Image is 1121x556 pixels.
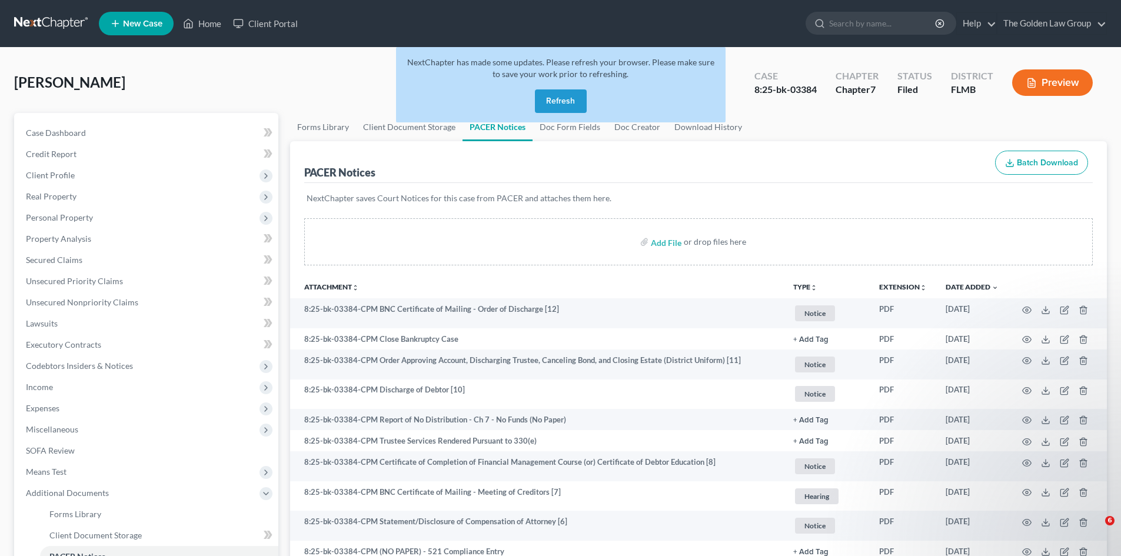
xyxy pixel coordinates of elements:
td: PDF [870,328,936,349]
a: Executory Contracts [16,334,278,355]
span: Executory Contracts [26,339,101,349]
span: Unsecured Nonpriority Claims [26,297,138,307]
a: The Golden Law Group [997,13,1106,34]
span: Notice [795,518,835,534]
td: PDF [870,349,936,379]
td: [DATE] [936,511,1008,541]
a: Notice [793,304,860,323]
a: + Add Tag [793,414,860,425]
span: Batch Download [1017,158,1078,168]
a: Unsecured Priority Claims [16,271,278,292]
span: 7 [870,84,876,95]
a: + Add Tag [793,435,860,447]
button: + Add Tag [793,417,829,424]
td: PDF [870,430,936,451]
span: Hearing [795,488,839,504]
span: 6 [1105,516,1115,525]
span: Income [26,382,53,392]
span: Secured Claims [26,255,82,265]
span: Personal Property [26,212,93,222]
span: [PERSON_NAME] [14,74,125,91]
a: Case Dashboard [16,122,278,144]
a: Client Document Storage [40,525,278,546]
td: PDF [870,379,936,409]
td: 8:25-bk-03384-CPM Discharge of Debtor [10] [290,379,784,409]
span: Case Dashboard [26,128,86,138]
td: [DATE] [936,328,1008,349]
a: Forms Library [40,504,278,525]
a: Hearing [793,487,860,506]
td: 8:25-bk-03384-CPM Statement/Disclosure of Compensation of Attorney [6] [290,511,784,541]
td: 8:25-bk-03384-CPM BNC Certificate of Mailing - Order of Discharge [12] [290,298,784,328]
td: PDF [870,511,936,541]
span: Notice [795,386,835,402]
span: Real Property [26,191,76,201]
td: 8:25-bk-03384-CPM Certificate of Completion of Financial Management Course (or) Certificate of De... [290,451,784,481]
i: unfold_more [920,284,927,291]
span: Means Test [26,467,66,477]
div: PACER Notices [304,165,375,179]
td: PDF [870,298,936,328]
td: 8:25-bk-03384-CPM Report of No Distribution - Ch 7 - No Funds (No Paper) [290,409,784,430]
span: New Case [123,19,162,28]
span: Notice [795,458,835,474]
div: Chapter [836,69,879,83]
span: SOFA Review [26,445,75,455]
a: Notice [793,516,860,535]
button: + Add Tag [793,438,829,445]
td: [DATE] [936,298,1008,328]
a: Help [957,13,996,34]
button: Refresh [535,89,587,113]
div: Status [897,69,932,83]
a: Notice [793,384,860,404]
a: Secured Claims [16,249,278,271]
div: FLMB [951,83,993,96]
a: SOFA Review [16,440,278,461]
td: PDF [870,409,936,430]
button: Batch Download [995,151,1088,175]
a: Forms Library [290,113,356,141]
span: Additional Documents [26,488,109,498]
a: Home [177,13,227,34]
span: Credit Report [26,149,76,159]
span: Miscellaneous [26,424,78,434]
span: Lawsuits [26,318,58,328]
i: unfold_more [810,284,817,291]
a: Extensionunfold_more [879,282,927,291]
a: Property Analysis [16,228,278,249]
a: Client Portal [227,13,304,34]
span: Property Analysis [26,234,91,244]
i: expand_more [992,284,999,291]
span: Codebtors Insiders & Notices [26,361,133,371]
button: TYPEunfold_more [793,284,817,291]
a: Credit Report [16,144,278,165]
div: District [951,69,993,83]
a: Date Added expand_more [946,282,999,291]
td: [DATE] [936,430,1008,451]
button: + Add Tag [793,336,829,344]
div: Filed [897,83,932,96]
input: Search by name... [829,12,937,34]
a: Attachmentunfold_more [304,282,359,291]
iframe: Intercom live chat [1081,516,1109,544]
td: PDF [870,481,936,511]
span: Notice [795,357,835,372]
span: NextChapter has made some updates. Please refresh your browser. Please make sure to save your wor... [407,57,714,79]
td: 8:25-bk-03384-CPM Close Bankruptcy Case [290,328,784,349]
button: + Add Tag [793,548,829,556]
div: Case [754,69,817,83]
span: Notice [795,305,835,321]
td: 8:25-bk-03384-CPM Trustee Services Rendered Pursuant to 330(e) [290,430,784,451]
a: Lawsuits [16,313,278,334]
span: Forms Library [49,509,101,519]
td: [DATE] [936,379,1008,409]
i: unfold_more [352,284,359,291]
div: 8:25-bk-03384 [754,83,817,96]
a: Unsecured Nonpriority Claims [16,292,278,313]
td: 8:25-bk-03384-CPM BNC Certificate of Mailing - Meeting of Creditors [7] [290,481,784,511]
button: Preview [1012,69,1093,96]
a: + Add Tag [793,334,860,345]
p: NextChapter saves Court Notices for this case from PACER and attaches them here. [307,192,1090,204]
a: Notice [793,355,860,374]
span: Expenses [26,403,59,413]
